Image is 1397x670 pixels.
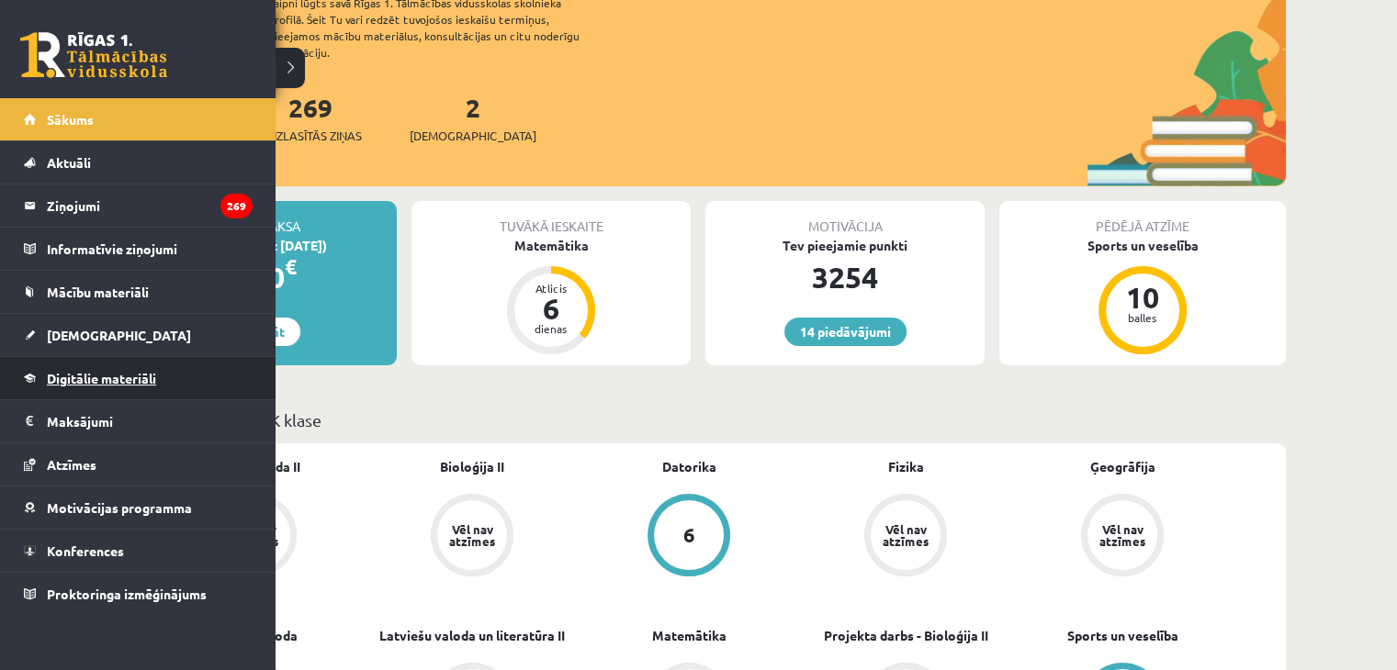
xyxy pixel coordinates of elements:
[24,357,253,399] a: Digitālie materiāli
[47,228,253,270] legend: Informatīvie ziņojumi
[683,525,695,545] div: 6
[24,400,253,442] a: Maksājumi
[888,457,924,476] a: Fizika
[824,626,988,645] a: Projekta darbs - Bioloģija II
[1115,312,1170,323] div: balles
[784,318,907,346] a: 14 piedāvājumi
[999,236,1286,255] div: Sports un veselība
[118,408,1279,432] p: Mācību plāns 12.a1 JK klase
[524,323,579,334] div: dienas
[24,314,253,356] a: [DEMOGRAPHIC_DATA]
[410,91,536,145] a: 2[DEMOGRAPHIC_DATA]
[411,236,691,357] a: Matemātika Atlicis 6 dienas
[1115,283,1170,312] div: 10
[797,494,1014,580] a: Vēl nav atzīmes
[47,111,94,128] span: Sākums
[47,586,207,602] span: Proktoringa izmēģinājums
[47,499,192,516] span: Motivācijas programma
[524,294,579,323] div: 6
[20,32,167,78] a: Rīgas 1. Tālmācības vidusskola
[220,194,253,218] i: 269
[440,457,504,476] a: Bioloģija II
[580,494,797,580] a: 6
[1090,457,1155,476] a: Ģeogrāfija
[24,443,253,486] a: Atzīmes
[1097,523,1148,547] div: Vēl nav atzīmes
[705,236,985,255] div: Tev pieejamie punkti
[24,98,253,140] a: Sākums
[364,494,580,580] a: Vēl nav atzīmes
[47,370,156,386] span: Digitālie materiāli
[24,271,253,313] a: Mācību materiāli
[1014,494,1231,580] a: Vēl nav atzīmes
[411,236,691,255] div: Matemātika
[259,127,362,145] span: Neizlasītās ziņas
[47,542,124,559] span: Konferences
[47,327,191,343] span: [DEMOGRAPHIC_DATA]
[652,626,727,645] a: Matemātika
[24,573,253,615] a: Proktoringa izmēģinājums
[379,626,565,645] a: Latviešu valoda un literatūra II
[999,201,1286,236] div: Pēdējā atzīme
[24,228,253,270] a: Informatīvie ziņojumi
[411,201,691,236] div: Tuvākā ieskaite
[24,530,253,572] a: Konferences
[47,154,91,171] span: Aktuāli
[880,523,931,547] div: Vēl nav atzīmes
[47,284,149,300] span: Mācību materiāli
[999,236,1286,357] a: Sports un veselība 10 balles
[446,523,498,547] div: Vēl nav atzīmes
[705,255,985,299] div: 3254
[24,486,253,529] a: Motivācijas programma
[524,283,579,294] div: Atlicis
[410,127,536,145] span: [DEMOGRAPHIC_DATA]
[47,400,253,442] legend: Maksājumi
[705,201,985,236] div: Motivācija
[47,456,96,473] span: Atzīmes
[662,457,716,476] a: Datorika
[1067,626,1178,645] a: Sports un veselība
[24,184,253,227] a: Ziņojumi269
[47,184,253,227] legend: Ziņojumi
[24,141,253,184] a: Aktuāli
[285,253,297,280] span: €
[259,91,362,145] a: 269Neizlasītās ziņas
